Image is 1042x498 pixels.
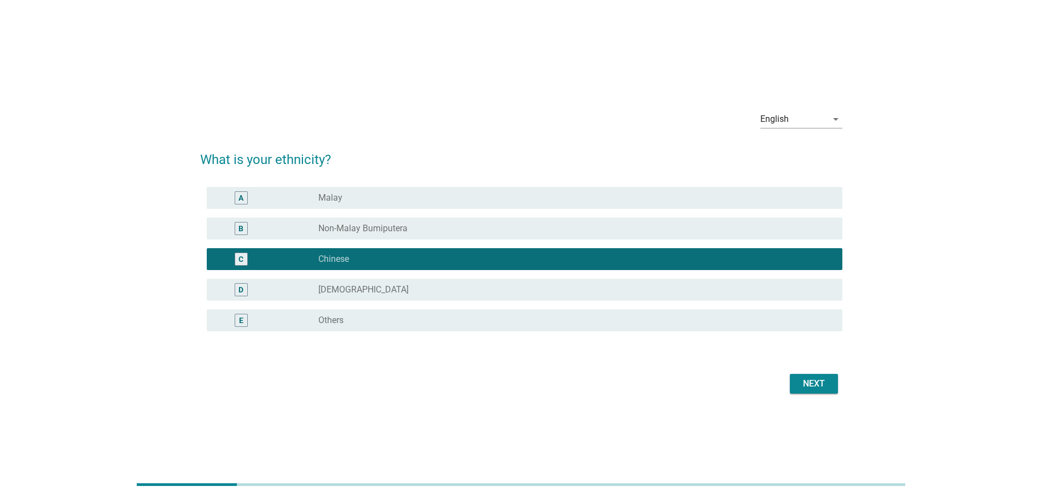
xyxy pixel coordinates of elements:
div: D [238,284,243,295]
div: Next [799,377,829,390]
div: B [238,222,243,234]
label: Others [318,315,344,326]
i: arrow_drop_down [829,113,842,126]
label: Non-Malay Bumiputera [318,223,408,234]
div: E [239,314,243,326]
h2: What is your ethnicity? [200,139,842,169]
div: English [760,114,789,124]
label: Chinese [318,254,349,265]
label: [DEMOGRAPHIC_DATA] [318,284,409,295]
div: A [238,192,243,203]
label: Malay [318,192,342,203]
div: C [238,253,243,265]
button: Next [790,374,838,394]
